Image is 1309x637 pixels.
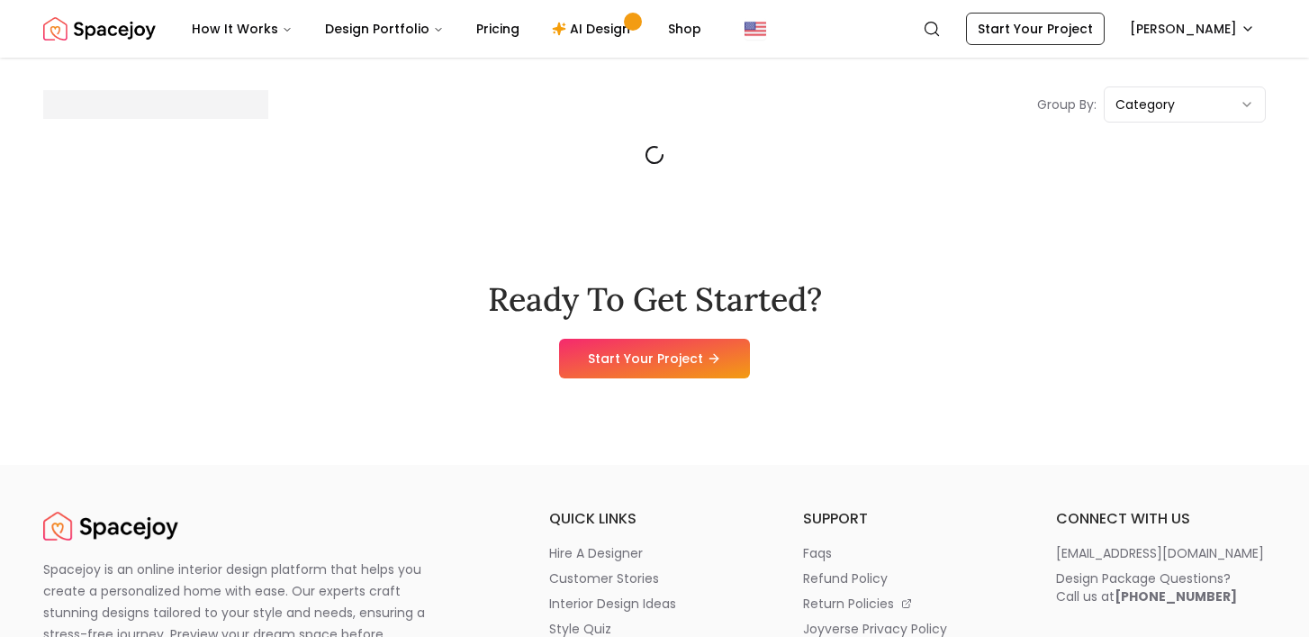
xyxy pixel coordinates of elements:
[43,11,156,47] a: Spacejoy
[1056,569,1237,605] div: Design Package Questions? Call us at
[1115,587,1237,605] b: [PHONE_NUMBER]
[1037,96,1097,114] p: Group By:
[549,569,759,587] a: customer stories
[559,339,750,378] a: Start Your Project
[1119,13,1266,45] button: [PERSON_NAME]
[1056,544,1266,562] a: [EMAIL_ADDRESS][DOMAIN_NAME]
[1056,544,1264,562] p: [EMAIL_ADDRESS][DOMAIN_NAME]
[177,11,307,47] button: How It Works
[43,11,156,47] img: Spacejoy Logo
[549,544,759,562] a: hire a designer
[43,508,178,544] a: Spacejoy
[745,18,766,40] img: United States
[549,595,759,613] a: interior design ideas
[803,544,832,562] p: faqs
[177,11,716,47] nav: Main
[549,508,759,530] h6: quick links
[1056,508,1266,530] h6: connect with us
[549,569,659,587] p: customer stories
[537,11,650,47] a: AI Design
[462,11,534,47] a: Pricing
[803,569,1013,587] a: refund policy
[311,11,458,47] button: Design Portfolio
[549,595,676,613] p: interior design ideas
[488,281,822,317] h2: Ready To Get Started?
[654,11,716,47] a: Shop
[803,595,894,613] p: return policies
[803,595,1013,613] a: return policies
[43,508,178,544] img: Spacejoy Logo
[966,13,1105,45] a: Start Your Project
[803,569,888,587] p: refund policy
[803,544,1013,562] a: faqs
[1056,569,1266,605] a: Design Package Questions?Call us at[PHONE_NUMBER]
[803,508,1013,530] h6: support
[549,544,643,562] p: hire a designer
